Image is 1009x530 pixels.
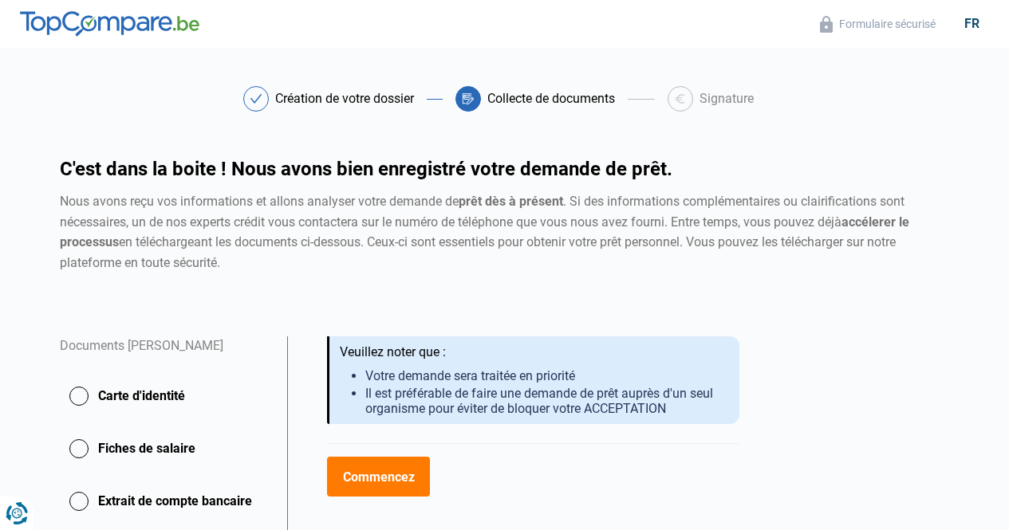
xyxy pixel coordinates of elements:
div: fr [955,16,989,31]
div: Signature [700,92,754,105]
li: Il est préférable de faire une demande de prêt auprès d'un seul organisme pour éviter de bloquer ... [365,386,727,416]
li: Votre demande sera traitée en priorité [365,368,727,383]
button: Extrait de compte bancaire [60,481,268,521]
h1: C'est dans la boite ! Nous avons bien enregistré votre demande de prêt. [60,159,950,179]
div: Nous avons reçu vos informations et allons analyser votre demande de . Si des informations complé... [60,191,950,273]
div: Création de votre dossier [275,92,414,105]
button: Commencez [327,457,430,497]
strong: prêt dès à présent [459,194,563,209]
button: Formulaire sécurisé [815,15,940,33]
button: Carte d'identité [60,376,268,416]
button: Fiches de salaire [60,429,268,469]
div: Veuillez noter que : [340,344,727,360]
div: Collecte de documents [487,92,615,105]
img: TopCompare.be [20,11,199,37]
div: Documents [PERSON_NAME] [60,336,268,376]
